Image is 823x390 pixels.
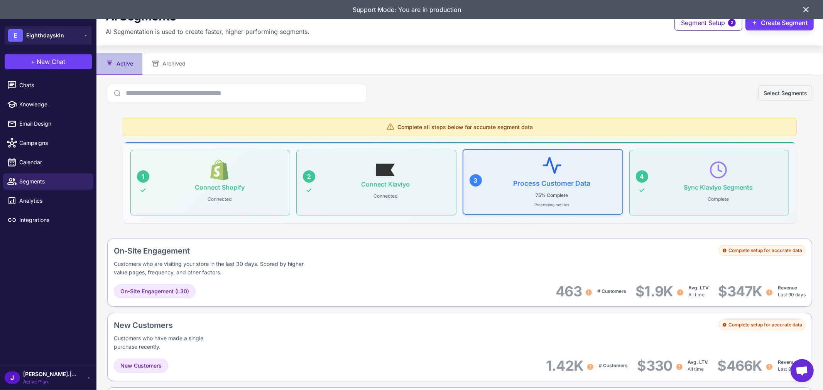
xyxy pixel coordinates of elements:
span: Analytics [19,197,87,205]
span: Avg. LTV [688,359,708,365]
span: Integrations [19,216,87,224]
span: Segment Setup [681,18,725,27]
div: Complete setup for accurate data [719,319,806,330]
div: J [5,372,20,384]
div: 1 [137,170,149,183]
h3: Process Customer Data [514,179,591,187]
span: New Chat [37,57,66,66]
span: [PERSON_NAME].[PERSON_NAME] [23,370,77,378]
span: New Customers [120,361,162,370]
span: Active Plan [23,378,77,385]
span: 2 [728,19,736,27]
a: Analytics [3,193,93,209]
div: Last 90 days [778,359,806,373]
div: Complete setup for accurate data [719,245,806,256]
div: Last 90 days [778,284,806,298]
button: Create Segment [745,15,814,30]
p: AI Segmentation is used to create faster, higher performing segments. [106,27,309,36]
span: # Customers [599,363,628,368]
div: 1.42K [546,357,594,375]
span: Chats [19,81,87,89]
div: $330 [637,357,683,375]
h3: Connect Shopify [195,184,245,191]
a: Email Design [3,116,93,132]
span: Campaigns [19,139,87,147]
div: All time [688,359,708,373]
p: 75% Complete [533,190,571,200]
button: Select Segments [759,86,812,101]
a: Knowledge [3,96,93,113]
span: Revenue [778,285,797,291]
a: Calendar [3,154,93,170]
div: 2 [303,170,315,183]
div: On-Site Engagement [114,245,413,257]
p: Complete [705,194,732,204]
div: $347K [718,283,773,300]
a: Segments [3,173,93,190]
div: $466K [718,357,773,375]
button: +New Chat [5,54,92,69]
div: $1.9K [635,283,684,300]
button: Archived [142,53,195,75]
span: Complete all steps below for accurate segment data [397,123,533,131]
p: Connected [370,191,401,201]
div: Customers who are visiting your store in the last 30 days. Scored by higher value pages, frequenc... [114,260,313,277]
h3: Sync Klaviyo Segments [684,184,753,191]
span: Eighthdayskin [26,31,64,40]
div: All time [689,284,709,298]
div: Open chat [791,359,814,382]
button: Segment Setup2 [674,15,742,31]
span: Segments [19,177,87,186]
a: Integrations [3,212,93,228]
span: Revenue [778,359,797,365]
div: 463 [556,283,593,300]
p: Connected [204,194,235,204]
span: + [31,57,35,66]
p: Processing metrics [535,202,570,208]
span: On-Site Engagement (L30) [120,287,189,296]
div: New Customers [114,319,252,331]
button: EEighthdayskin [5,26,92,45]
span: Knowledge [19,100,87,109]
div: 4 [636,170,648,183]
div: 3 [470,174,482,187]
button: Active [96,53,142,75]
h3: Connect Klaviyo [361,181,410,188]
div: Customers who have made a single purchase recently. [114,334,206,351]
span: Avg. LTV [689,285,709,291]
a: Campaigns [3,135,93,151]
span: Calendar [19,158,87,166]
span: Email Design [19,119,87,128]
div: E [8,29,23,42]
span: # Customers [597,288,626,294]
a: Chats [3,77,93,93]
